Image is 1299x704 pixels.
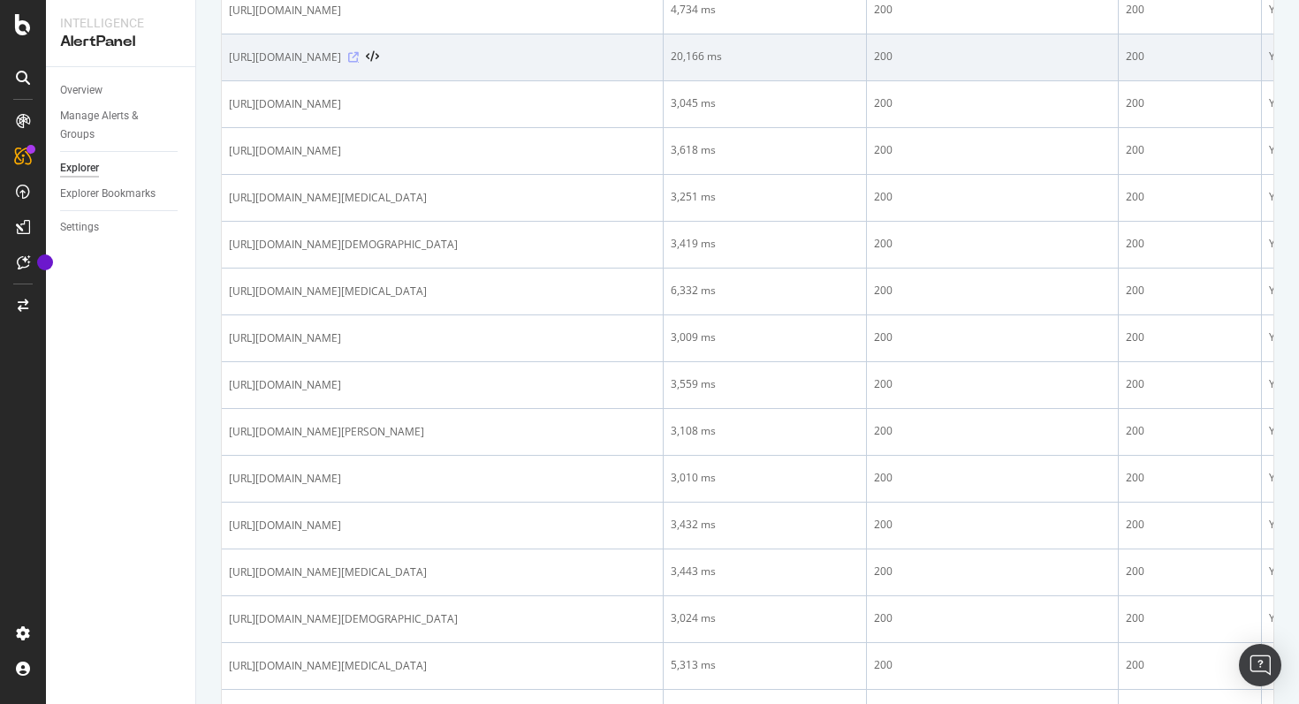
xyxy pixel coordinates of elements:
[60,185,183,203] a: Explorer Bookmarks
[1126,142,1254,158] div: 200
[229,657,427,675] span: [URL][DOMAIN_NAME][MEDICAL_DATA]
[1126,2,1254,18] div: 200
[671,95,859,111] div: 3,045 ms
[671,423,859,439] div: 3,108 ms
[366,51,379,64] button: View HTML Source
[874,376,1111,392] div: 200
[874,423,1111,439] div: 200
[671,517,859,533] div: 3,432 ms
[229,329,341,347] span: [URL][DOMAIN_NAME]
[229,564,427,581] span: [URL][DOMAIN_NAME][MEDICAL_DATA]
[874,2,1111,18] div: 200
[1126,657,1254,673] div: 200
[1126,470,1254,486] div: 200
[671,236,859,252] div: 3,419 ms
[1126,423,1254,439] div: 200
[874,517,1111,533] div: 200
[1126,329,1254,345] div: 200
[1126,49,1254,64] div: 200
[60,159,183,178] a: Explorer
[1239,644,1281,686] div: Open Intercom Messenger
[874,283,1111,299] div: 200
[874,657,1111,673] div: 200
[60,107,166,144] div: Manage Alerts & Groups
[1126,517,1254,533] div: 200
[874,470,1111,486] div: 200
[1126,564,1254,579] div: 200
[229,236,458,254] span: [URL][DOMAIN_NAME][DEMOGRAPHIC_DATA]
[671,376,859,392] div: 3,559 ms
[874,610,1111,626] div: 200
[1126,189,1254,205] div: 200
[1126,283,1254,299] div: 200
[229,423,424,441] span: [URL][DOMAIN_NAME][PERSON_NAME]
[671,610,859,626] div: 3,024 ms
[229,95,341,113] span: [URL][DOMAIN_NAME]
[60,81,103,100] div: Overview
[1126,95,1254,111] div: 200
[671,470,859,486] div: 3,010 ms
[671,2,859,18] div: 4,734 ms
[229,376,341,394] span: [URL][DOMAIN_NAME]
[229,283,427,300] span: [URL][DOMAIN_NAME][MEDICAL_DATA]
[671,657,859,673] div: 5,313 ms
[229,189,427,207] span: [URL][DOMAIN_NAME][MEDICAL_DATA]
[1126,376,1254,392] div: 200
[229,49,341,66] span: [URL][DOMAIN_NAME]
[874,142,1111,158] div: 200
[229,142,341,160] span: [URL][DOMAIN_NAME]
[60,159,99,178] div: Explorer
[874,49,1111,64] div: 200
[37,254,53,270] div: Tooltip anchor
[874,329,1111,345] div: 200
[671,189,859,205] div: 3,251 ms
[671,329,859,345] div: 3,009 ms
[60,218,99,237] div: Settings
[60,32,181,52] div: AlertPanel
[874,236,1111,252] div: 200
[671,142,859,158] div: 3,618 ms
[60,14,181,32] div: Intelligence
[229,610,458,628] span: [URL][DOMAIN_NAME][DEMOGRAPHIC_DATA]
[874,564,1111,579] div: 200
[60,218,183,237] a: Settings
[671,283,859,299] div: 6,332 ms
[671,49,859,64] div: 20,166 ms
[229,470,341,488] span: [URL][DOMAIN_NAME]
[348,52,359,63] a: Visit Online Page
[60,185,156,203] div: Explorer Bookmarks
[229,2,341,19] span: [URL][DOMAIN_NAME]
[60,107,183,144] a: Manage Alerts & Groups
[60,81,183,100] a: Overview
[874,95,1111,111] div: 200
[671,564,859,579] div: 3,443 ms
[229,517,341,534] span: [URL][DOMAIN_NAME]
[1126,610,1254,626] div: 200
[1126,236,1254,252] div: 200
[874,189,1111,205] div: 200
